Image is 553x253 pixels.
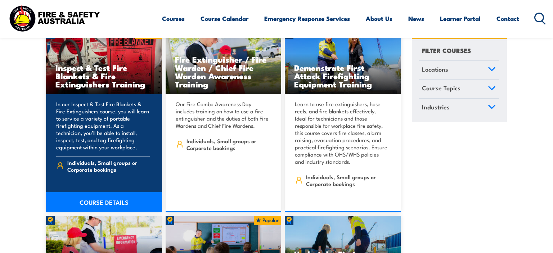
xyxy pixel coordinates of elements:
p: In our Inspect & Test Fire Blankets & Fire Extinguishers course, you will learn to service a vari... [56,100,150,151]
a: Course Calendar [201,9,248,28]
a: Learner Portal [440,9,481,28]
span: Individuals, Small groups or Corporate bookings [186,137,269,151]
a: Course Topics [419,80,499,99]
span: Individuals, Small groups or Corporate bookings [306,173,388,187]
h3: Demonstrate First Attack Firefighting Equipment Training [294,63,391,88]
span: Course Topics [422,83,460,93]
a: News [408,9,424,28]
h3: Fire Extinguisher / Fire Warden / Chief Fire Warden Awareness Training [175,55,272,88]
a: Courses [162,9,185,28]
span: Individuals, Small groups or Corporate bookings [67,159,150,173]
a: Demonstrate First Attack Firefighting Equipment Training [285,30,401,94]
p: Our Fire Combo Awareness Day includes training on how to use a fire extinguisher and the duties o... [176,100,269,129]
a: Emergency Response Services [264,9,350,28]
a: Fire Extinguisher / Fire Warden / Chief Fire Warden Awareness Training [166,30,282,94]
span: Industries [422,102,450,112]
img: Inspect & Test Fire Blankets & Fire Extinguishers Training [46,30,162,94]
a: Contact [496,9,519,28]
a: Locations [419,61,499,80]
span: Locations [422,64,448,74]
h4: FILTER COURSES [422,45,471,55]
h3: Inspect & Test Fire Blankets & Fire Extinguishers Training [55,63,153,88]
p: Learn to use fire extinguishers, hose reels, and fire blankets effectively. Ideal for technicians... [295,100,388,165]
a: About Us [366,9,392,28]
a: Industries [419,99,499,117]
img: Fire Combo Awareness Day [166,30,282,94]
a: COURSE DETAILS [46,192,162,212]
img: Demonstrate First Attack Firefighting Equipment [285,30,401,94]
